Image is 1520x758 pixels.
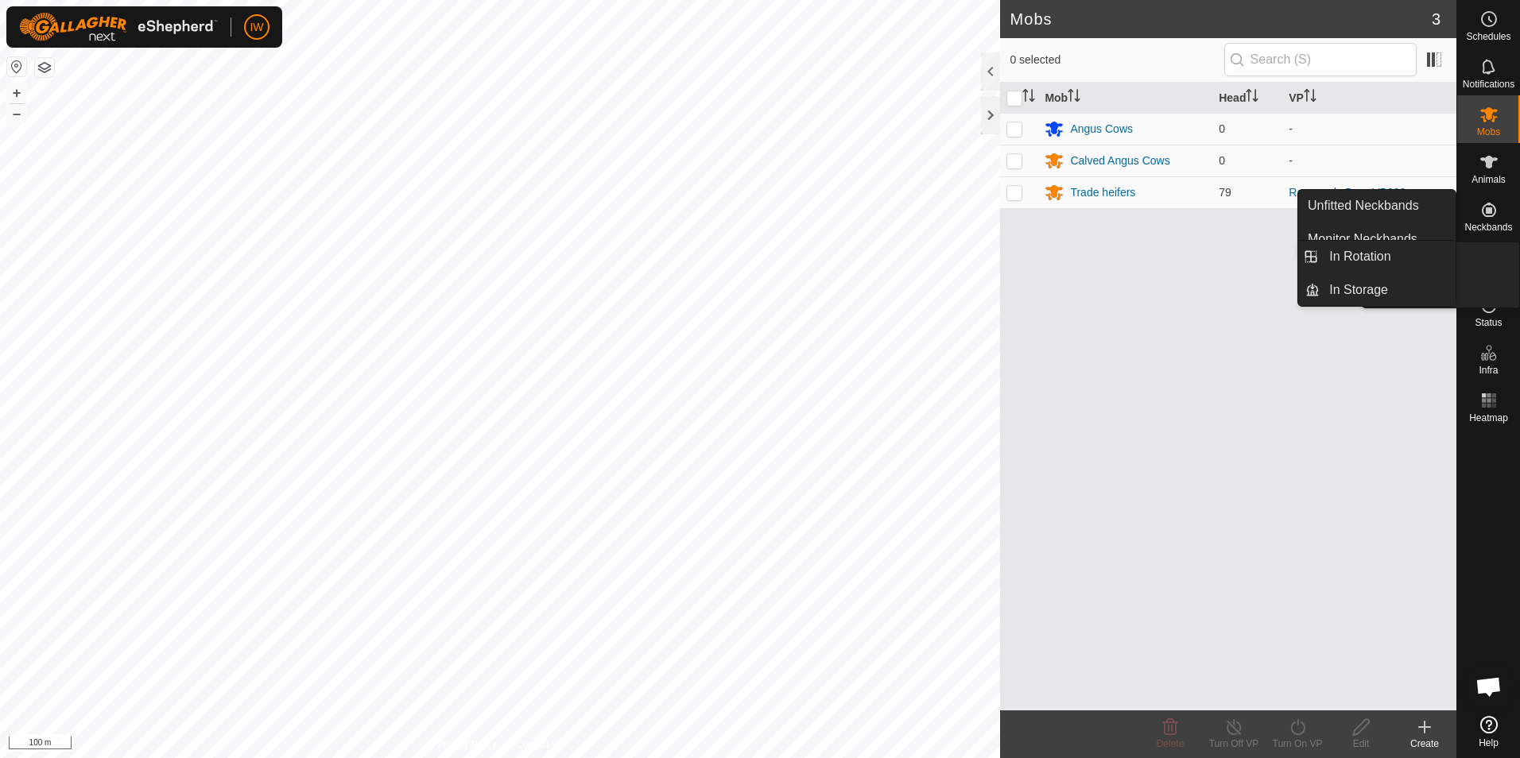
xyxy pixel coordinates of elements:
[437,737,497,752] a: Privacy Policy
[1320,274,1456,306] a: In Storage
[1298,223,1456,255] a: Monitor Neckbands
[7,83,26,102] button: +
[7,57,26,76] button: Reset Map
[1466,32,1510,41] span: Schedules
[1282,145,1456,176] td: -
[1457,710,1520,754] a: Help
[1298,274,1456,306] li: In Storage
[1289,186,1406,199] a: Raymonds Dam-VP002
[1202,737,1266,751] div: Turn Off VP
[1298,190,1456,222] a: Unfitted Neckbands
[1475,318,1502,327] span: Status
[1010,10,1431,29] h2: Mobs
[1329,737,1393,751] div: Edit
[1282,113,1456,145] td: -
[516,737,563,752] a: Contact Us
[1465,663,1513,710] div: Open chat
[1246,91,1258,104] p-sorticon: Activate to sort
[1329,247,1390,266] span: In Rotation
[1266,737,1329,751] div: Turn On VP
[1298,241,1456,273] li: In Rotation
[1010,52,1223,68] span: 0 selected
[1393,737,1456,751] div: Create
[35,58,54,77] button: Map Layers
[1070,184,1135,201] div: Trade heifers
[1479,365,1498,375] span: Infra
[1068,91,1080,104] p-sorticon: Activate to sort
[1477,127,1500,137] span: Mobs
[1070,121,1133,137] div: Angus Cows
[1469,413,1508,423] span: Heatmap
[1308,196,1419,215] span: Unfitted Neckbands
[1219,186,1231,199] span: 79
[7,104,26,123] button: –
[1320,241,1456,273] a: In Rotation
[1329,280,1388,300] span: In Storage
[1212,83,1282,114] th: Head
[1219,122,1225,135] span: 0
[1022,91,1035,104] p-sorticon: Activate to sort
[1308,230,1417,249] span: Monitor Neckbands
[19,13,218,41] img: Gallagher Logo
[1304,91,1316,104] p-sorticon: Activate to sort
[1282,83,1456,114] th: VP
[1219,154,1225,167] span: 0
[250,19,263,36] span: IW
[1157,738,1185,749] span: Delete
[1038,83,1212,114] th: Mob
[1464,222,1512,232] span: Neckbands
[1224,43,1417,76] input: Search (S)
[1472,175,1506,184] span: Animals
[1432,7,1441,31] span: 3
[1070,153,1169,169] div: Calved Angus Cows
[1479,738,1499,748] span: Help
[1463,79,1514,89] span: Notifications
